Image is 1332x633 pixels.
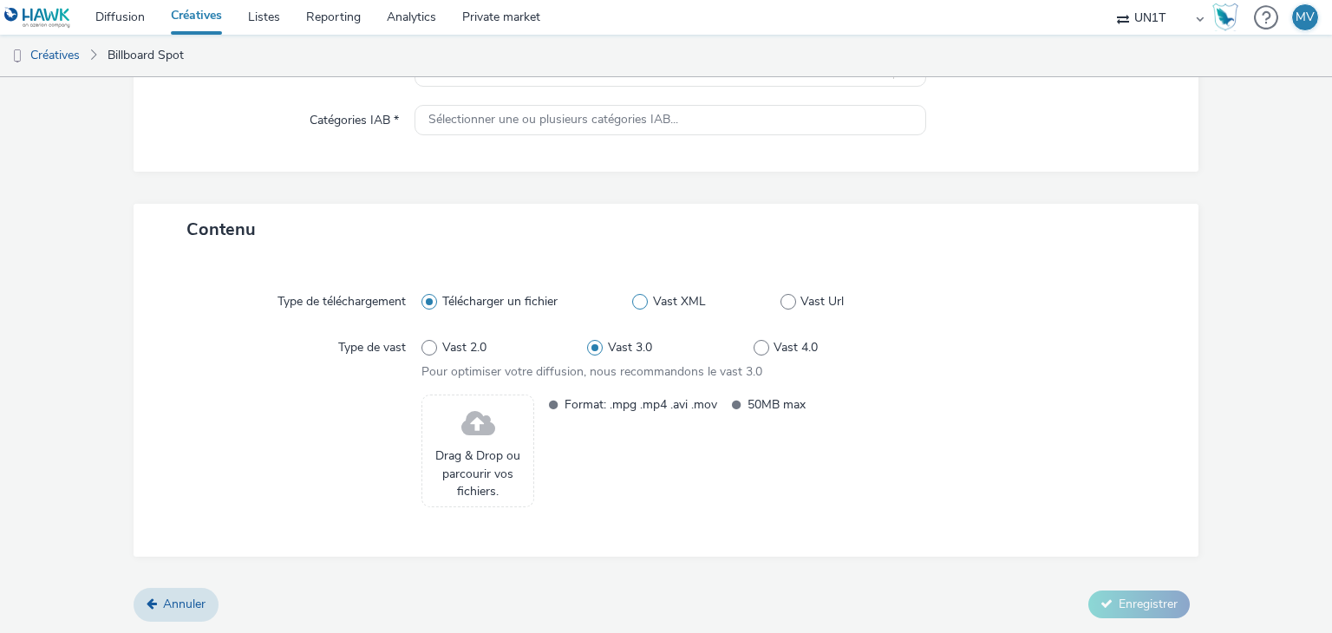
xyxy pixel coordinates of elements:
[800,293,844,310] span: Vast Url
[774,339,818,356] span: Vast 4.0
[331,332,413,356] label: Type de vast
[608,339,652,356] span: Vast 3.0
[428,113,678,127] span: Sélectionner une ou plusieurs catégories IAB...
[9,48,26,65] img: dooh
[1212,3,1238,31] img: Hawk Academy
[134,588,219,621] a: Annuler
[442,339,486,356] span: Vast 2.0
[1088,591,1190,618] button: Enregistrer
[421,363,762,380] span: Pour optimiser votre diffusion, nous recommandons le vast 3.0
[163,596,206,612] span: Annuler
[271,286,413,310] label: Type de téléchargement
[4,7,71,29] img: undefined Logo
[1212,3,1245,31] a: Hawk Academy
[653,293,706,310] span: Vast XML
[565,395,717,414] span: Format: .mpg .mp4 .avi .mov
[442,293,558,310] span: Télécharger un fichier
[431,447,525,500] span: Drag & Drop ou parcourir vos fichiers.
[1296,4,1315,30] div: MV
[99,35,193,76] a: Billboard Spot
[186,218,256,241] span: Contenu
[303,105,406,129] label: Catégories IAB *
[748,395,900,414] span: 50MB max
[1119,596,1178,612] span: Enregistrer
